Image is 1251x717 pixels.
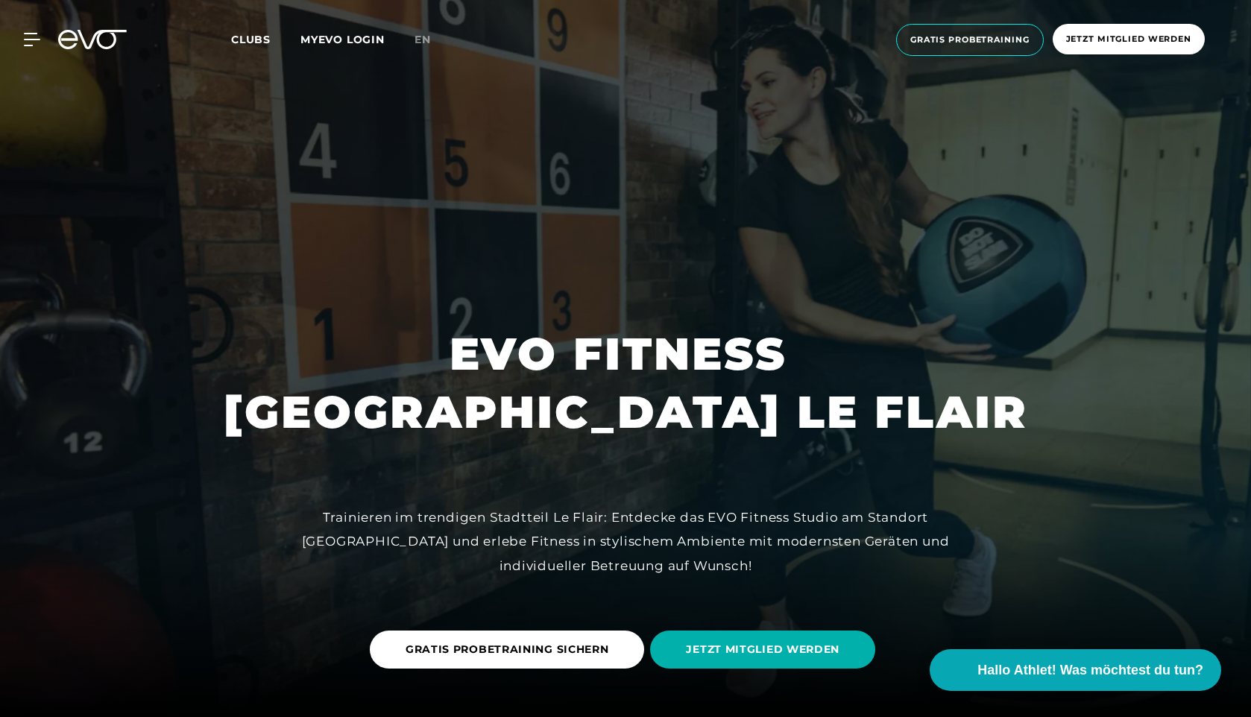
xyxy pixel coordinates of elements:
[290,505,961,578] div: Trainieren im trendigen Stadtteil Le Flair: Entdecke das EVO Fitness Studio am Standort [GEOGRAPH...
[650,619,881,680] a: JETZT MITGLIED WERDEN
[977,660,1203,680] span: Hallo Athlet! Was möchtest du tun?
[686,642,839,657] span: JETZT MITGLIED WERDEN
[300,33,385,46] a: MYEVO LOGIN
[231,33,271,46] span: Clubs
[910,34,1030,46] span: Gratis Probetraining
[930,649,1221,691] button: Hallo Athlet! Was möchtest du tun?
[406,642,609,657] span: GRATIS PROBETRAINING SICHERN
[415,33,431,46] span: en
[1048,24,1209,56] a: Jetzt Mitglied werden
[231,32,300,46] a: Clubs
[370,619,651,680] a: GRATIS PROBETRAINING SICHERN
[415,31,449,48] a: en
[892,24,1048,56] a: Gratis Probetraining
[224,325,1028,441] h1: EVO FITNESS [GEOGRAPHIC_DATA] LE FLAIR
[1066,33,1191,45] span: Jetzt Mitglied werden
